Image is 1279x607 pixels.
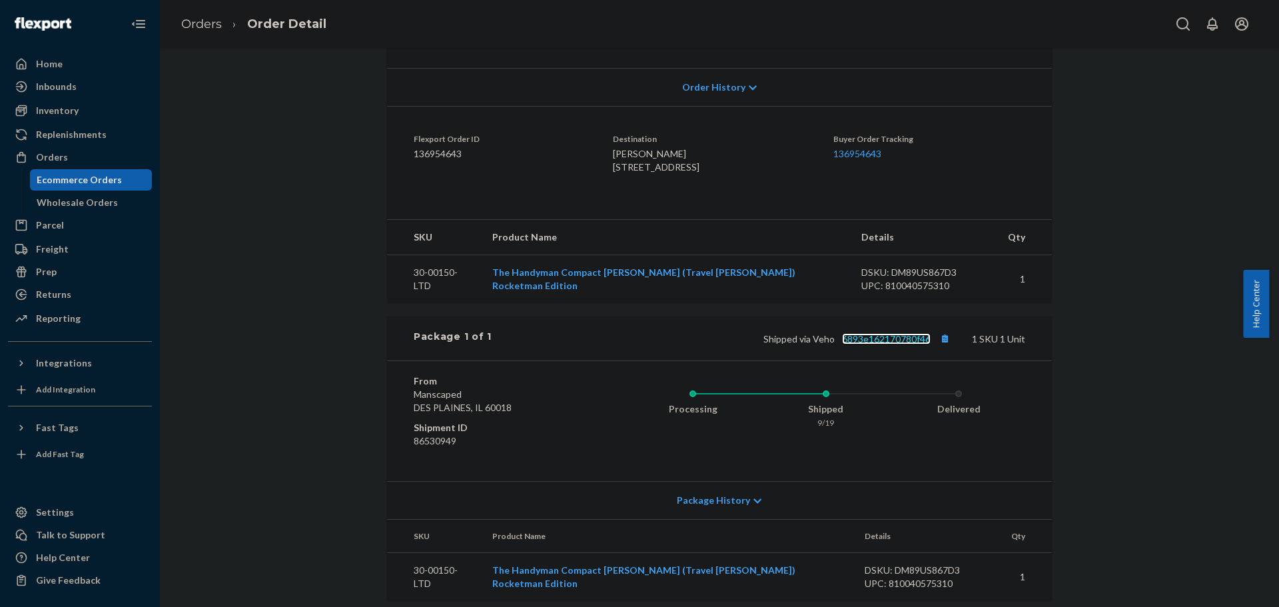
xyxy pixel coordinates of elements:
[247,17,326,31] a: Order Detail
[854,520,1001,553] th: Details
[1243,270,1269,338] button: Help Center
[36,421,79,434] div: Fast Tags
[759,417,893,428] div: 9/19
[865,577,990,590] div: UPC: 810040575310
[414,147,592,161] dd: 136954643
[36,528,105,542] div: Talk to Support
[8,352,152,374] button: Integrations
[36,243,69,256] div: Freight
[8,76,152,97] a: Inbounds
[842,333,931,344] a: 6893e162170780f46
[387,220,482,255] th: SKU
[36,57,63,71] div: Home
[414,374,573,388] dt: From
[861,279,987,293] div: UPC: 810040575310
[15,17,71,31] img: Flexport logo
[892,402,1025,416] div: Delivered
[36,312,81,325] div: Reporting
[414,434,573,448] dd: 86530949
[8,417,152,438] button: Fast Tags
[8,502,152,523] a: Settings
[8,308,152,329] a: Reporting
[36,288,71,301] div: Returns
[613,148,699,173] span: [PERSON_NAME] [STREET_ADDRESS]
[36,551,90,564] div: Help Center
[8,215,152,236] a: Parcel
[8,239,152,260] a: Freight
[677,494,750,507] span: Package History
[8,547,152,568] a: Help Center
[1199,11,1226,37] button: Open notifications
[36,265,57,279] div: Prep
[30,169,153,191] a: Ecommerce Orders
[387,520,482,553] th: SKU
[414,388,512,413] span: Manscaped DES PLAINES, IL 60018
[492,564,795,589] a: The Handyman Compact [PERSON_NAME] (Travel [PERSON_NAME]) Rocketman Edition
[8,284,152,305] a: Returns
[36,356,92,370] div: Integrations
[36,151,68,164] div: Orders
[8,379,152,400] a: Add Integration
[414,421,573,434] dt: Shipment ID
[181,17,222,31] a: Orders
[482,520,854,553] th: Product Name
[36,574,101,587] div: Give Feedback
[613,133,811,145] dt: Destination
[414,330,492,347] div: Package 1 of 1
[37,173,122,187] div: Ecommerce Orders
[861,266,987,279] div: DSKU: DM89US867D3
[492,330,1025,347] div: 1 SKU 1 Unit
[626,402,759,416] div: Processing
[1228,11,1255,37] button: Open account menu
[833,148,881,159] a: 136954643
[36,128,107,141] div: Replenishments
[36,384,95,395] div: Add Integration
[1001,520,1052,553] th: Qty
[36,448,84,460] div: Add Fast Tag
[36,80,77,93] div: Inbounds
[492,267,795,291] a: The Handyman Compact [PERSON_NAME] (Travel [PERSON_NAME]) Rocketman Edition
[8,444,152,465] a: Add Fast Tag
[997,255,1052,304] td: 1
[8,100,152,121] a: Inventory
[997,220,1052,255] th: Qty
[387,255,482,304] td: 30-00150-LTD
[8,261,152,283] a: Prep
[125,11,152,37] button: Close Navigation
[8,570,152,591] button: Give Feedback
[1001,553,1052,602] td: 1
[1170,11,1196,37] button: Open Search Box
[763,333,953,344] span: Shipped via Veho
[482,220,851,255] th: Product Name
[387,553,482,602] td: 30-00150-LTD
[8,147,152,168] a: Orders
[851,220,997,255] th: Details
[936,330,953,347] button: Copy tracking number
[36,104,79,117] div: Inventory
[414,133,592,145] dt: Flexport Order ID
[37,196,118,209] div: Wholesale Orders
[833,133,1025,145] dt: Buyer Order Tracking
[865,564,990,577] div: DSKU: DM89US867D3
[682,81,745,94] span: Order History
[36,219,64,232] div: Parcel
[8,124,152,145] a: Replenishments
[36,506,74,519] div: Settings
[30,192,153,213] a: Wholesale Orders
[8,524,152,546] a: Talk to Support
[759,402,893,416] div: Shipped
[8,53,152,75] a: Home
[171,5,337,44] ol: breadcrumbs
